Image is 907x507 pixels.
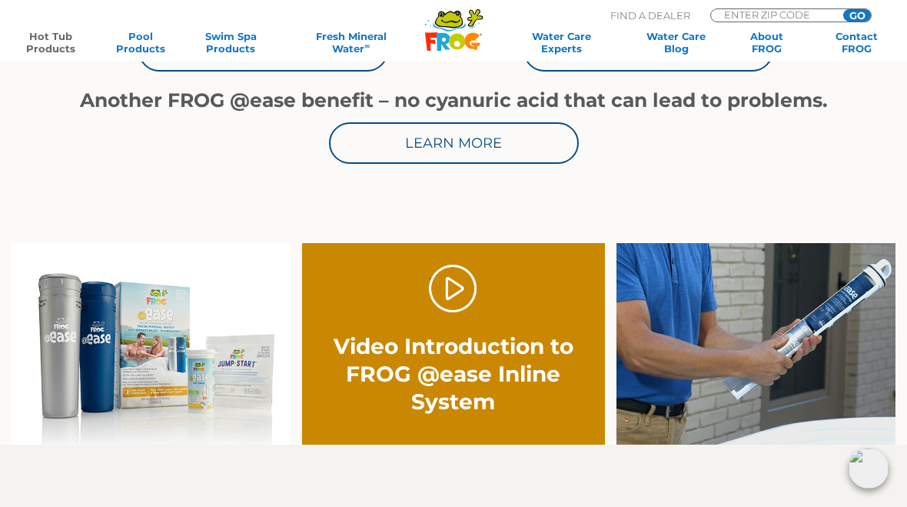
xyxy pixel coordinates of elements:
a: ContactFROG [822,30,892,55]
img: inline family [12,243,291,445]
a: Fresh MineralWater∞ [286,30,417,55]
a: PoolProducts [105,30,175,55]
p: Find A Dealer [610,8,690,22]
a: Play Video [429,265,477,313]
a: Water CareExperts [502,30,621,55]
h1: Another FROG @ease benefit – no cyanuric acid that can lead to problems. [72,89,835,111]
h2: Video Introduction to FROG @ease Inline System [333,332,575,415]
a: Hot TubProducts [15,30,85,55]
sup: ∞ [364,42,370,50]
img: inline-holder [616,243,895,445]
input: GO [843,9,871,22]
img: openIcon [849,449,889,489]
a: Water CareBlog [641,30,711,55]
a: Swim SpaProducts [196,30,266,55]
input: Zip Code Form [723,9,826,20]
a: Learn More [329,122,579,164]
a: AboutFROG [732,30,802,55]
